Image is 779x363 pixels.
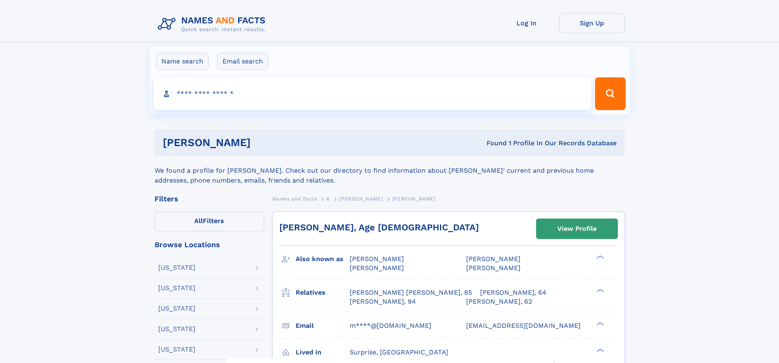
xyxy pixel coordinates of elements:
[158,264,195,271] div: [US_STATE]
[595,288,604,293] div: ❯
[494,13,559,33] a: Log In
[155,195,264,203] div: Filters
[480,288,546,297] a: [PERSON_NAME], 64
[557,219,597,238] div: View Profile
[158,346,195,353] div: [US_STATE]
[296,252,350,266] h3: Also known as
[194,217,203,225] span: All
[326,196,330,202] span: K
[158,326,195,332] div: [US_STATE]
[537,219,617,239] a: View Profile
[595,255,604,260] div: ❯
[154,77,592,110] input: search input
[158,285,195,291] div: [US_STATE]
[339,196,383,202] span: [PERSON_NAME]
[392,196,436,202] span: [PERSON_NAME]
[595,347,604,353] div: ❯
[350,288,472,297] a: [PERSON_NAME] [PERSON_NAME], 85
[466,255,521,263] span: [PERSON_NAME]
[279,222,479,232] a: [PERSON_NAME], Age [DEMOGRAPHIC_DATA]
[156,53,209,70] label: Name search
[368,139,617,148] div: Found 1 Profile In Our Records Database
[350,255,404,263] span: [PERSON_NAME]
[155,156,625,185] div: We found a profile for [PERSON_NAME]. Check out our directory to find information about [PERSON_N...
[559,13,625,33] a: Sign Up
[296,286,350,300] h3: Relatives
[466,297,532,306] a: [PERSON_NAME], 62
[217,53,268,70] label: Email search
[466,264,521,272] span: [PERSON_NAME]
[326,194,330,204] a: K
[350,297,416,306] a: [PERSON_NAME], 94
[155,241,264,248] div: Browse Locations
[272,194,317,204] a: Names and Facts
[296,345,350,359] h3: Lived in
[595,321,604,326] div: ❯
[339,194,383,204] a: [PERSON_NAME]
[350,348,448,356] span: Surprise, [GEOGRAPHIC_DATA]
[296,319,350,333] h3: Email
[163,138,369,148] h1: [PERSON_NAME]
[158,305,195,312] div: [US_STATE]
[155,212,264,231] label: Filters
[466,322,581,329] span: [EMAIL_ADDRESS][DOMAIN_NAME]
[155,13,272,35] img: Logo Names and Facts
[595,77,625,110] button: Search Button
[350,264,404,272] span: [PERSON_NAME]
